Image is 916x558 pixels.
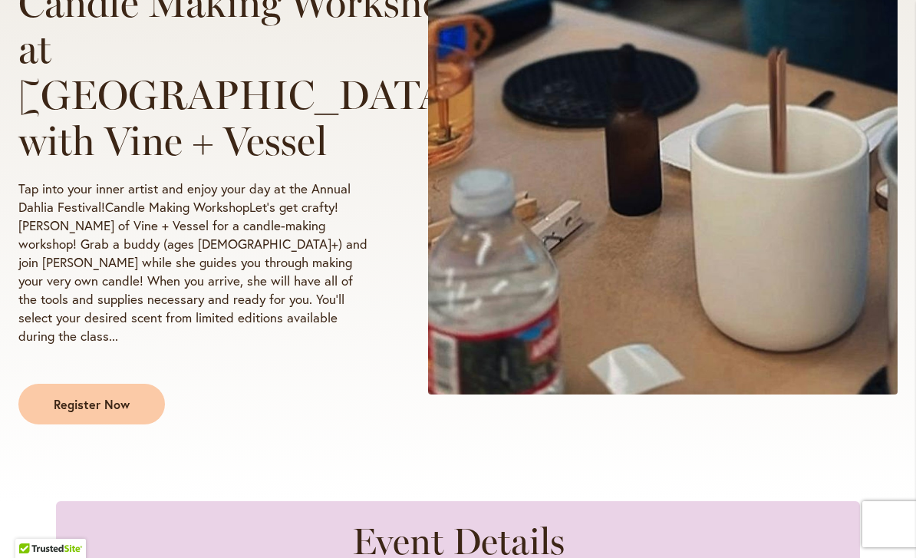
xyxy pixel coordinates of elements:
p: Tap into your inner artist and enjoy your day at the Annual Dahlia Festival!Candle Making Worksho... [18,180,371,345]
a: Register Now [18,384,165,424]
iframe: Launch Accessibility Center [12,504,54,546]
span: Register Now [54,395,130,413]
